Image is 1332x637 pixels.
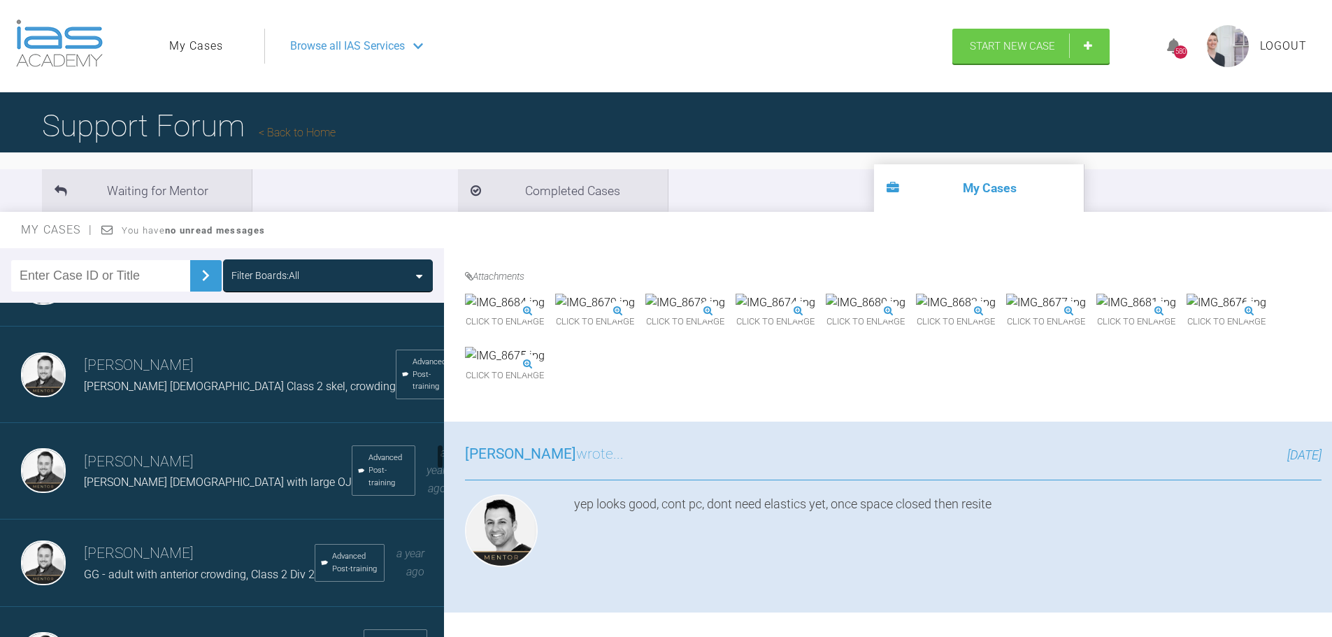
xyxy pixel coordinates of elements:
img: chevronRight.28bd32b0.svg [194,264,217,287]
span: [PERSON_NAME] [DEMOGRAPHIC_DATA] with large OJ [84,475,352,489]
h1: Support Forum [42,101,336,150]
span: Advanced Post-training [368,452,409,489]
div: Filter Boards: All [231,268,299,283]
div: yep looks good, cont pc, dont need elastics yet, once space closed then resite [574,494,1322,573]
img: profile.png [1207,25,1249,67]
span: Click to enlarge [1187,311,1266,333]
img: IMG_8680.jpg [826,294,905,312]
span: Advanced Post-training [413,356,453,394]
img: IMG_8682.jpg [916,294,996,312]
span: a year ago [427,446,446,495]
img: IMG_8681.jpg [1096,294,1176,312]
span: Click to enlarge [465,365,545,387]
img: Greg Souster [21,541,66,585]
span: [DATE] [1287,448,1322,462]
li: My Cases [874,164,1084,212]
span: [PERSON_NAME] [465,445,576,462]
img: Greg Souster [21,448,66,493]
img: IMG_8675.jpg [465,347,545,365]
a: My Cases [169,37,223,55]
img: IMG_8679.jpg [555,294,635,312]
li: Completed Cases [458,169,668,212]
h3: [PERSON_NAME] [84,450,352,474]
a: Start New Case [952,29,1110,64]
span: Click to enlarge [555,311,635,333]
img: IMG_8677.jpg [1006,294,1086,312]
h3: [PERSON_NAME] [84,354,396,378]
span: Advanced Post-training [332,550,378,575]
img: IMG_8674.jpg [736,294,815,312]
img: IMG_8678.jpg [645,294,725,312]
span: Start New Case [970,40,1055,52]
span: Click to enlarge [1006,311,1086,333]
img: IMG_8684.jpg [465,294,545,312]
span: [PERSON_NAME] [DEMOGRAPHIC_DATA] Class 2 skel, crowding [84,380,396,393]
div: 580 [1174,45,1187,59]
h3: [PERSON_NAME] [84,542,315,566]
span: My Cases [21,223,93,236]
a: Back to Home [259,126,336,139]
span: Click to enlarge [736,311,815,333]
li: Waiting for Mentor [42,169,252,212]
img: Greg Souster [21,352,66,397]
img: Zaid Esmail [465,494,538,567]
span: You have [122,225,265,236]
span: GG - adult with anterior crowding, Class 2 Div 2 [84,568,315,581]
span: a year ago [396,547,424,578]
img: logo-light.3e3ef733.png [16,20,103,67]
span: Click to enlarge [826,311,905,333]
img: IMG_8676.jpg [1187,294,1266,312]
strong: no unread messages [165,225,265,236]
h4: Attachments [465,269,1322,284]
span: Click to enlarge [1096,311,1176,333]
span: Browse all IAS Services [290,37,405,55]
span: Click to enlarge [645,311,725,333]
span: Click to enlarge [465,311,545,333]
a: Logout [1260,37,1307,55]
input: Enter Case ID or Title [11,260,190,292]
h3: wrote... [465,443,624,466]
span: Click to enlarge [916,311,996,333]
